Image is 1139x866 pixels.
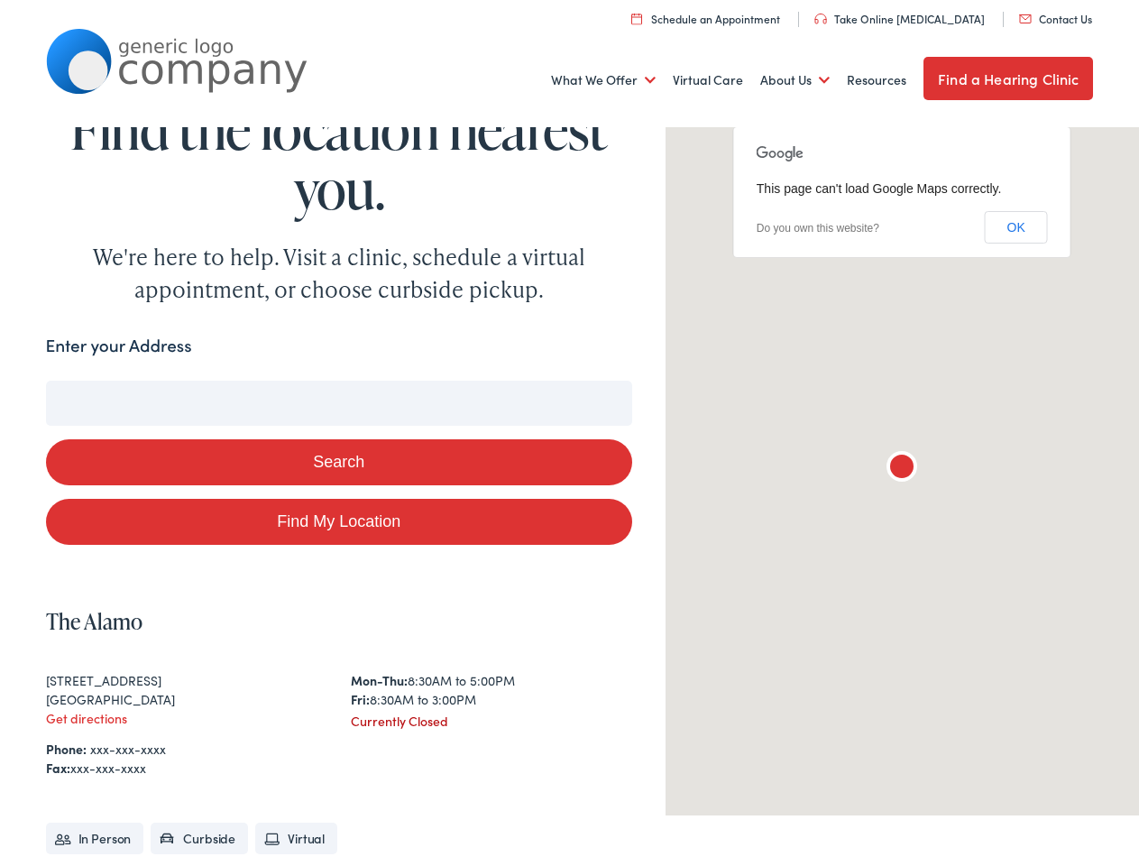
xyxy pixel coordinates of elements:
[51,241,628,306] div: We're here to help. Visit a clinic, schedule a virtual appointment, or choose curbside pickup.
[923,57,1093,100] a: Find a Hearing Clinic
[351,712,632,731] div: Currently Closed
[46,671,327,690] div: [STREET_ADDRESS]
[673,47,743,114] a: Virtual Care
[760,47,830,114] a: About Us
[1019,11,1092,26] a: Contact Us
[351,671,408,689] strong: Mon-Thu:
[847,47,906,114] a: Resources
[46,99,633,218] h1: Find the location nearest you.
[351,690,370,708] strong: Fri:
[1019,14,1032,23] img: utility icon
[255,823,337,854] li: Virtual
[151,823,248,854] li: Curbside
[46,439,633,485] button: Search
[631,13,642,24] img: utility icon
[46,690,327,709] div: [GEOGRAPHIC_DATA]
[551,47,656,114] a: What We Offer
[90,740,166,758] a: xxx-xxx-xxxx
[46,606,142,636] a: The Alamo
[757,222,879,235] a: Do you own this website?
[880,447,923,491] div: The Alamo
[46,740,87,758] strong: Phone:
[814,14,827,24] img: utility icon
[351,671,632,709] div: 8:30AM to 5:00PM 8:30AM to 3:00PM
[46,823,144,854] li: In Person
[46,499,633,545] a: Find My Location
[757,181,1002,196] span: This page can't load Google Maps correctly.
[46,333,192,359] label: Enter your Address
[985,211,1048,244] button: OK
[46,759,70,777] strong: Fax:
[631,11,780,26] a: Schedule an Appointment
[46,759,633,778] div: xxx-xxx-xxxx
[46,381,633,426] input: Enter your address or zip code
[814,11,985,26] a: Take Online [MEDICAL_DATA]
[46,709,127,727] a: Get directions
